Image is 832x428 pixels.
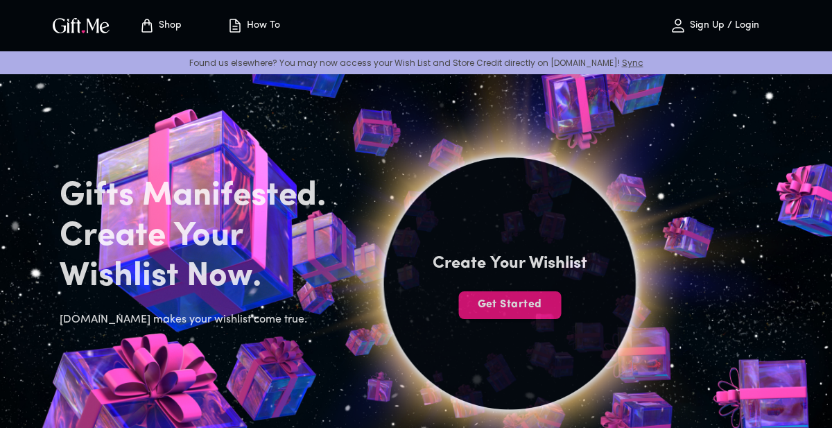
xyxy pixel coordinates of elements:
img: GiftMe Logo [50,15,112,35]
button: Sign Up / Login [645,3,783,48]
p: How To [243,20,280,32]
h4: Create Your Wishlist [433,252,587,275]
button: Get Started [458,291,561,319]
p: Found us elsewhere? You may now access your Wish List and Store Credit directly on [DOMAIN_NAME]! [11,57,821,69]
h2: Wishlist Now. [60,257,348,297]
p: Sign Up / Login [686,20,759,32]
button: Store page [122,3,198,48]
img: how-to.svg [227,17,243,34]
span: Get Started [458,297,561,312]
p: Shop [155,20,182,32]
button: GiftMe Logo [49,17,114,34]
h2: Gifts Manifested. [60,176,348,216]
a: Sync [622,57,643,69]
button: How To [215,3,291,48]
h6: [DOMAIN_NAME] makes your wishlist come true. [60,311,348,329]
h2: Create Your [60,216,348,257]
